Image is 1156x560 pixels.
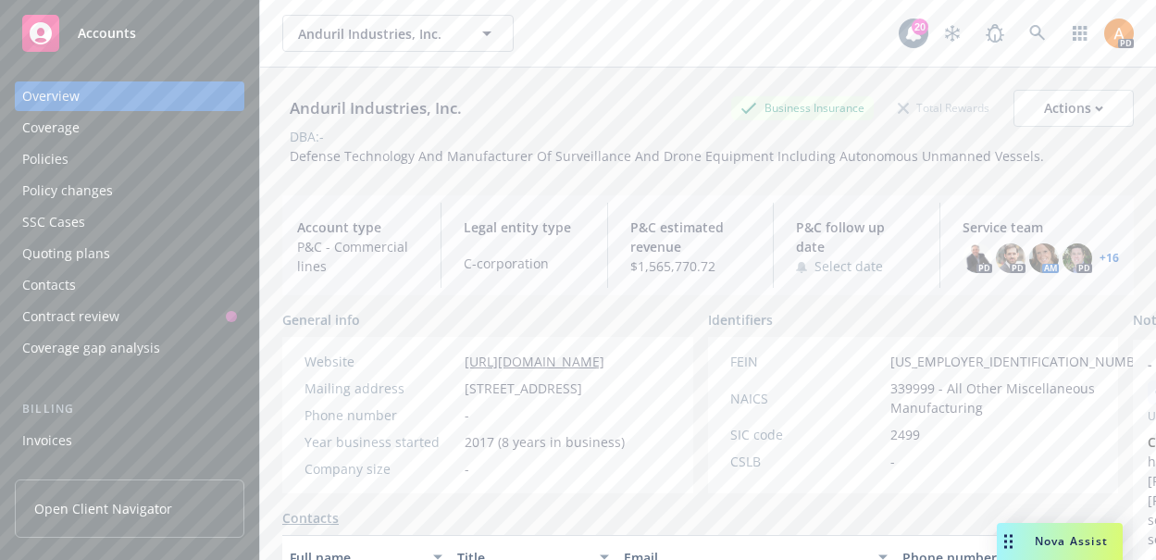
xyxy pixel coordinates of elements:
span: Defense Technology And Manufacturer Of Surveillance And Drone Equipment Including Autonomous Unma... [290,147,1044,165]
a: Policies [15,144,244,174]
img: photo [963,243,992,273]
div: Policies [22,144,68,174]
span: [US_EMPLOYER_IDENTIFICATION_NUMBER] [890,352,1155,371]
a: Search [1019,15,1056,52]
div: SSC Cases [22,207,85,237]
a: Stop snowing [934,15,971,52]
img: photo [1063,243,1092,273]
button: Actions [1013,90,1134,127]
div: Overview [22,81,80,111]
span: P&C follow up date [796,218,917,256]
img: photo [996,243,1025,273]
span: - [890,452,895,471]
span: Identifiers [708,310,773,330]
div: FEIN [730,352,883,371]
a: Contacts [15,270,244,300]
img: photo [1029,243,1059,273]
a: Contacts [282,508,339,528]
div: Anduril Industries, Inc. [282,96,469,120]
div: Coverage gap analysis [22,333,160,363]
span: $1,565,770.72 [630,256,752,276]
a: Overview [15,81,244,111]
div: CSLB [730,452,883,471]
div: Website [305,352,457,371]
span: - [465,459,469,479]
button: Nova Assist [997,523,1123,560]
a: Accounts [15,7,244,59]
span: General info [282,310,360,330]
img: photo [1104,19,1134,48]
div: Policy changes [22,176,113,205]
div: Billing [15,400,244,418]
div: Contract review [22,302,119,331]
button: Anduril Industries, Inc. [282,15,514,52]
div: Contacts [22,270,76,300]
span: Open Client Navigator [34,499,172,518]
a: Contract review [15,302,244,331]
a: [URL][DOMAIN_NAME] [465,353,604,370]
span: Nova Assist [1035,533,1108,549]
span: Anduril Industries, Inc. [298,24,458,44]
span: Accounts [78,26,136,41]
div: Billing updates [22,457,116,487]
div: DBA: - [290,127,324,146]
span: P&C - Commercial lines [297,237,418,276]
a: +16 [1100,253,1119,264]
div: Business Insurance [731,96,874,119]
div: Coverage [22,113,80,143]
span: P&C estimated revenue [630,218,752,256]
a: Switch app [1062,15,1099,52]
span: Legal entity type [464,218,585,237]
a: Report a Bug [976,15,1013,52]
span: Service team [963,218,1119,237]
a: Billing updates [15,457,244,487]
div: Invoices [22,426,72,455]
a: Coverage [15,113,244,143]
div: Quoting plans [22,239,110,268]
div: 20 [912,19,928,35]
span: 339999 - All Other Miscellaneous Manufacturing [890,379,1155,417]
div: Company size [305,459,457,479]
span: 2499 [890,425,920,444]
span: C-corporation [464,254,585,273]
div: Year business started [305,432,457,452]
div: Mailing address [305,379,457,398]
div: Drag to move [997,523,1020,560]
span: - [465,405,469,425]
a: Quoting plans [15,239,244,268]
div: SIC code [730,425,883,444]
div: Phone number [305,405,457,425]
a: Policy changes [15,176,244,205]
a: SSC Cases [15,207,244,237]
span: Select date [814,256,883,276]
span: [STREET_ADDRESS] [465,379,582,398]
a: Invoices [15,426,244,455]
span: Account type [297,218,418,237]
span: 2017 (8 years in business) [465,432,625,452]
div: Total Rewards [889,96,999,119]
a: Coverage gap analysis [15,333,244,363]
div: Actions [1044,91,1103,126]
div: NAICS [730,389,883,408]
